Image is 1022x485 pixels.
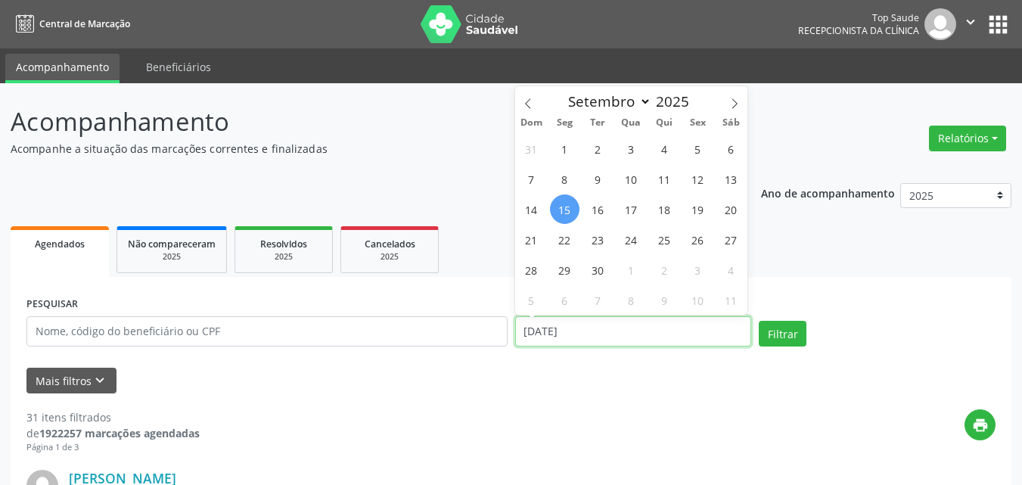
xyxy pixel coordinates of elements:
[650,285,679,315] span: Outubro 9, 2025
[650,164,679,194] span: Setembro 11, 2025
[583,225,613,254] span: Setembro 23, 2025
[11,103,711,141] p: Acompanhamento
[617,225,646,254] span: Setembro 24, 2025
[26,409,200,425] div: 31 itens filtrados
[716,134,746,163] span: Setembro 6, 2025
[5,54,120,83] a: Acompanhamento
[683,194,713,224] span: Setembro 19, 2025
[716,255,746,284] span: Outubro 4, 2025
[583,164,613,194] span: Setembro 9, 2025
[550,255,579,284] span: Setembro 29, 2025
[650,255,679,284] span: Outubro 2, 2025
[651,92,701,111] input: Year
[681,118,714,128] span: Sex
[26,293,78,316] label: PESQUISAR
[617,134,646,163] span: Setembro 3, 2025
[759,321,806,347] button: Filtrar
[550,164,579,194] span: Setembro 8, 2025
[583,134,613,163] span: Setembro 2, 2025
[550,134,579,163] span: Setembro 1, 2025
[26,368,116,394] button: Mais filtroskeyboard_arrow_down
[972,417,989,434] i: print
[648,118,681,128] span: Qui
[617,164,646,194] span: Setembro 10, 2025
[956,8,985,40] button: 
[39,17,130,30] span: Central de Marcação
[683,225,713,254] span: Setembro 26, 2025
[683,164,713,194] span: Setembro 12, 2025
[515,118,548,128] span: Dom
[650,134,679,163] span: Setembro 4, 2025
[583,255,613,284] span: Setembro 30, 2025
[965,409,996,440] button: print
[614,118,648,128] span: Qua
[581,118,614,128] span: Ter
[650,225,679,254] span: Setembro 25, 2025
[985,11,1011,38] button: apps
[798,11,919,24] div: Top Saude
[617,255,646,284] span: Outubro 1, 2025
[583,285,613,315] span: Outubro 7, 2025
[135,54,222,80] a: Beneficiários
[550,194,579,224] span: Setembro 15, 2025
[39,426,200,440] strong: 1922257 marcações agendadas
[761,183,895,202] p: Ano de acompanhamento
[683,134,713,163] span: Setembro 5, 2025
[260,238,307,250] span: Resolvidos
[683,255,713,284] span: Outubro 3, 2025
[550,285,579,315] span: Outubro 6, 2025
[617,285,646,315] span: Outubro 8, 2025
[716,194,746,224] span: Setembro 20, 2025
[716,285,746,315] span: Outubro 11, 2025
[683,285,713,315] span: Outubro 10, 2025
[517,285,546,315] span: Outubro 5, 2025
[35,238,85,250] span: Agendados
[962,14,979,30] i: 
[11,141,711,157] p: Acompanhe a situação das marcações correntes e finalizadas
[352,251,427,263] div: 2025
[548,118,581,128] span: Seg
[26,425,200,441] div: de
[924,8,956,40] img: img
[26,316,508,347] input: Nome, código do beneficiário ou CPF
[128,238,216,250] span: Não compareceram
[583,194,613,224] span: Setembro 16, 2025
[517,255,546,284] span: Setembro 28, 2025
[246,251,322,263] div: 2025
[798,24,919,37] span: Recepcionista da clínica
[365,238,415,250] span: Cancelados
[561,91,652,112] select: Month
[517,134,546,163] span: Agosto 31, 2025
[929,126,1006,151] button: Relatórios
[716,164,746,194] span: Setembro 13, 2025
[92,372,108,389] i: keyboard_arrow_down
[517,194,546,224] span: Setembro 14, 2025
[11,11,130,36] a: Central de Marcação
[550,225,579,254] span: Setembro 22, 2025
[716,225,746,254] span: Setembro 27, 2025
[128,251,216,263] div: 2025
[517,164,546,194] span: Setembro 7, 2025
[517,225,546,254] span: Setembro 21, 2025
[617,194,646,224] span: Setembro 17, 2025
[515,316,752,347] input: Selecione um intervalo
[650,194,679,224] span: Setembro 18, 2025
[714,118,747,128] span: Sáb
[26,441,200,454] div: Página 1 de 3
